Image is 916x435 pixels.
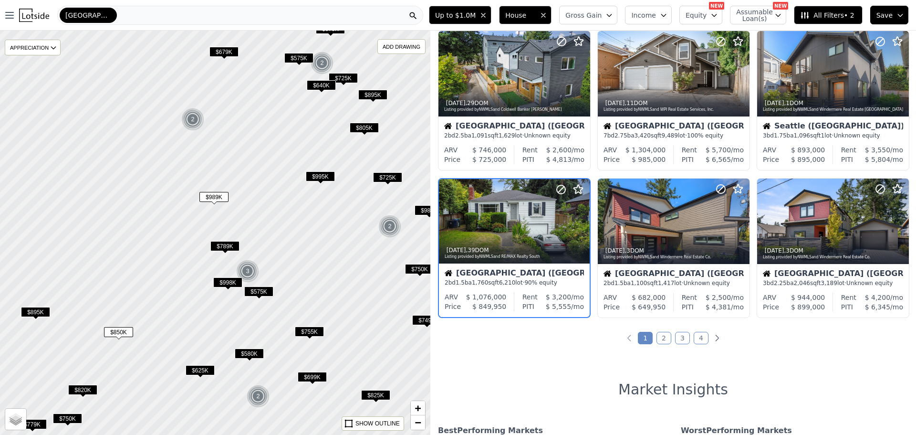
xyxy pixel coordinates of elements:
[53,414,82,424] span: $750K
[522,145,538,155] div: Rent
[445,254,585,260] div: Listing provided by NWMLS and RE/MAX Realty South
[298,372,327,382] span: $699K
[763,132,903,139] div: 3 bd 1.75 ba sqft lot · Unknown equity
[186,365,215,375] span: $625K
[444,122,584,132] div: [GEOGRAPHIC_DATA] ([GEOGRAPHIC_DATA])
[235,349,264,362] div: $580K
[447,247,466,254] time: 2025-08-06 23:17
[405,264,434,274] span: $750K
[791,146,825,154] span: $ 893,000
[658,280,674,286] span: 1,417
[706,146,731,154] span: $ 5,700
[865,156,890,163] span: $ 5,804
[625,333,634,343] a: Previous page
[284,53,313,63] span: $575K
[534,302,584,311] div: /mo
[635,132,651,139] span: 3,420
[373,172,402,182] span: $725K
[763,302,779,312] div: Price
[730,6,786,24] button: Assumable Loan(s)
[235,349,264,359] span: $580K
[444,99,585,107] div: , 29 DOM
[773,2,788,10] div: NEW
[546,293,571,301] span: $ 3,200
[682,302,694,312] div: PITI
[632,294,666,301] span: $ 682,000
[662,132,678,139] span: 9,489
[445,292,458,302] div: ARV
[236,260,259,283] div: 3
[505,11,536,20] span: House
[736,9,767,22] span: Assumable Loan(s)
[841,293,856,302] div: Rent
[445,269,452,277] img: House
[765,100,784,106] time: 2025-08-07 00:00
[706,294,731,301] span: $ 2,500
[444,132,584,139] div: 2 bd 2.5 ba sqft lot · Unknown equity
[604,107,745,113] div: Listing provided by NWMLS and WPI Real Estate Services, Inc.
[199,192,229,206] div: $989K
[53,414,82,427] div: $750K
[522,155,534,164] div: PITI
[763,155,779,164] div: Price
[856,293,903,302] div: /mo
[763,122,903,132] div: Seattle ([GEOGRAPHIC_DATA])
[306,171,335,181] span: $995K
[841,302,853,312] div: PITI
[378,215,401,238] div: 2
[307,80,336,90] span: $640K
[597,31,749,170] a: [DATE],11DOMListing provided byNWMLSand WPI Real Estate Services, Inc.House[GEOGRAPHIC_DATA] ([GE...
[604,302,620,312] div: Price
[247,385,270,408] img: g1.png
[763,270,770,277] img: House
[104,327,133,337] span: $850K
[604,122,611,130] img: House
[763,293,776,302] div: ARV
[378,215,402,238] img: g1.png
[329,73,358,87] div: $725K
[697,293,744,302] div: /mo
[18,419,47,429] span: $779K
[763,99,904,107] div: , 1 DOM
[358,90,387,100] span: $895K
[5,40,61,55] div: APPRECIATION
[21,307,50,317] span: $895K
[794,132,810,139] span: 1,096
[538,145,584,155] div: /mo
[632,303,666,311] span: $ 649,950
[682,293,697,302] div: Rent
[316,24,345,34] span: $875K
[757,178,908,318] a: [DATE],3DOMListing provided byNWMLSand Windermere Real Estate Co.House[GEOGRAPHIC_DATA] ([GEOGRAP...
[284,53,313,67] div: $575K
[415,205,444,219] div: $985K
[307,80,336,94] div: $640K
[213,277,242,291] div: $998K
[625,6,672,24] button: Income
[472,156,506,163] span: $ 725,000
[438,178,590,318] a: [DATE],39DOMListing provided byNWMLSand RE/MAX Realty SouthHouse[GEOGRAPHIC_DATA] ([GEOGRAPHIC_DA...
[841,155,853,164] div: PITI
[199,192,229,202] span: $989K
[378,40,425,53] div: ADD DRAWING
[466,293,507,301] span: $ 1,076,000
[412,315,441,329] div: $749K
[522,292,538,302] div: Rent
[412,315,441,325] span: $749K
[794,6,862,24] button: All Filters• 2
[638,332,653,344] a: Page 1 is your current page
[546,303,571,310] span: $ 5,555
[209,47,239,61] div: $679K
[471,132,488,139] span: 1,091
[853,302,903,312] div: /mo
[244,286,273,300] div: $575K
[604,279,744,287] div: 2 bd 1.5 ba sqft lot · Unknown equity
[499,6,552,24] button: House
[181,108,205,131] img: g1.png
[870,6,908,24] button: Save
[791,294,825,301] span: $ 944,000
[712,333,722,343] a: Next page
[791,156,825,163] span: $ 895,000
[763,255,904,260] div: Listing provided by NWMLS and Windermere Real Estate Co.
[435,11,476,20] span: Up to $1.0M
[19,9,49,22] img: Lotside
